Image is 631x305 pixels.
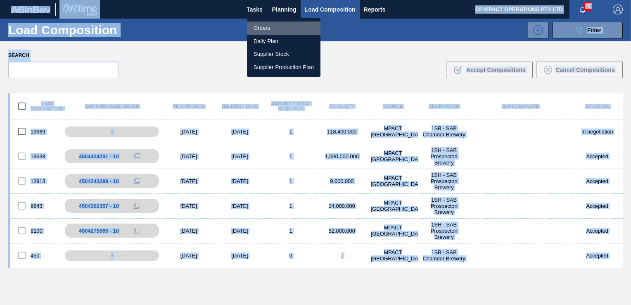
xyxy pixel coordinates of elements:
a: Supplier Production Plan [247,61,320,74]
a: Orders [247,21,320,35]
a: Daily Plan [247,35,320,48]
a: Supplier Stock [247,48,320,61]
